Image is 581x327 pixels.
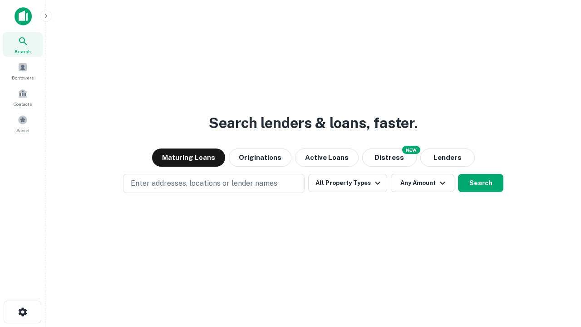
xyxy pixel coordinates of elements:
[152,149,225,167] button: Maturing Loans
[131,178,277,189] p: Enter addresses, locations or lender names
[295,149,359,167] button: Active Loans
[209,112,418,134] h3: Search lenders & loans, faster.
[229,149,291,167] button: Originations
[420,149,475,167] button: Lenders
[3,59,43,83] a: Borrowers
[391,174,454,192] button: Any Amount
[15,48,31,55] span: Search
[458,174,503,192] button: Search
[3,32,43,57] a: Search
[362,149,417,167] button: Search distressed loans with lien and other non-mortgage details.
[308,174,387,192] button: All Property Types
[123,174,305,193] button: Enter addresses, locations or lender names
[12,74,34,81] span: Borrowers
[3,85,43,109] a: Contacts
[16,127,30,134] span: Saved
[14,100,32,108] span: Contacts
[3,111,43,136] a: Saved
[536,254,581,298] iframe: Chat Widget
[15,7,32,25] img: capitalize-icon.png
[402,146,420,154] div: NEW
